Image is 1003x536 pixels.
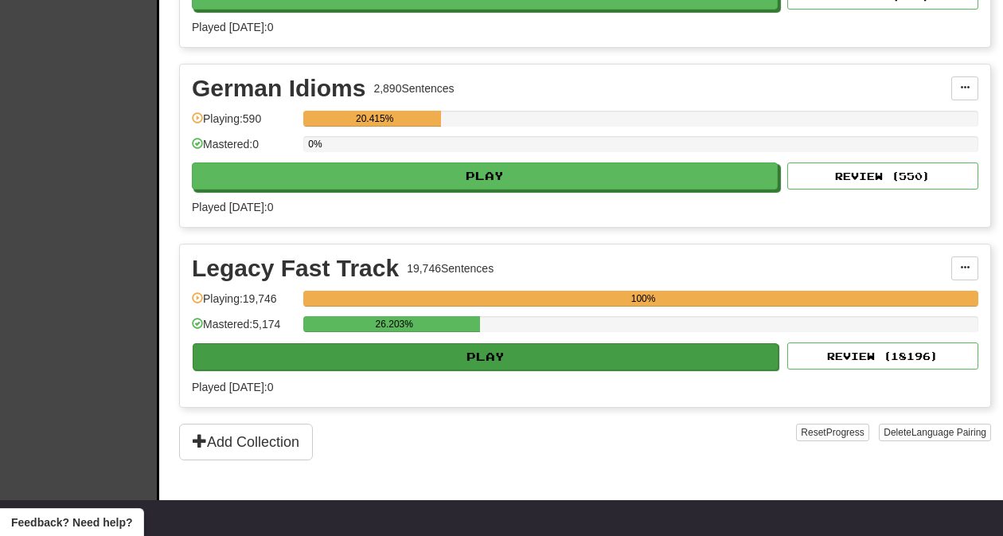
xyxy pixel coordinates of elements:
div: Mastered: 5,174 [192,316,295,342]
button: Review (18196) [787,342,978,370]
button: Play [193,343,779,370]
button: ResetProgress [796,424,868,441]
button: Add Collection [179,424,313,460]
span: Open feedback widget [11,514,132,530]
button: Review (550) [787,162,978,190]
div: Playing: 19,746 [192,291,295,317]
div: 19,746 Sentences [407,260,494,276]
button: Play [192,162,778,190]
div: Mastered: 0 [192,136,295,162]
button: DeleteLanguage Pairing [879,424,991,441]
div: 100% [308,291,978,307]
div: Legacy Fast Track [192,256,399,280]
div: 26.203% [308,316,480,332]
div: 20.415% [308,111,441,127]
div: German Idioms [192,76,365,100]
span: Language Pairing [911,427,986,438]
span: Played [DATE]: 0 [192,201,273,213]
div: 2,890 Sentences [373,80,454,96]
span: Progress [826,427,864,438]
span: Played [DATE]: 0 [192,381,273,393]
div: Playing: 590 [192,111,295,137]
span: Played [DATE]: 0 [192,21,273,33]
